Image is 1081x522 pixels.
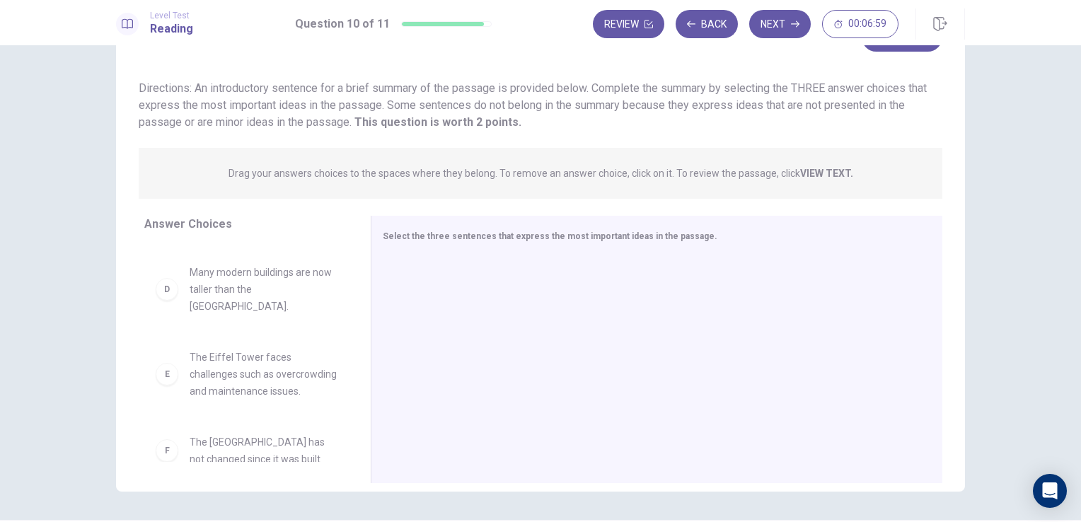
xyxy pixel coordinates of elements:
[144,337,348,411] div: EThe Eiffel Tower faces challenges such as overcrowding and maintenance issues.
[383,231,717,241] span: Select the three sentences that express the most important ideas in the passage.
[190,434,337,468] span: The [GEOGRAPHIC_DATA] has not changed since it was built.
[593,10,664,38] button: Review
[822,10,898,38] button: 00:06:59
[848,18,886,30] span: 00:06:59
[676,10,738,38] button: Back
[156,278,178,301] div: D
[749,10,811,38] button: Next
[352,115,521,129] strong: This question is worth 2 points.
[150,21,193,37] h1: Reading
[150,11,193,21] span: Level Test
[800,168,853,179] strong: VIEW TEXT.
[144,217,232,231] span: Answer Choices
[190,264,337,315] span: Many modern buildings are now taller than the [GEOGRAPHIC_DATA].
[156,363,178,385] div: E
[295,16,390,33] h1: Question 10 of 11
[156,439,178,462] div: F
[229,168,853,179] p: Drag your answers choices to the spaces where they belong. To remove an answer choice, click on i...
[144,422,348,479] div: FThe [GEOGRAPHIC_DATA] has not changed since it was built.
[190,349,337,400] span: The Eiffel Tower faces challenges such as overcrowding and maintenance issues.
[1033,474,1067,508] div: Open Intercom Messenger
[144,253,348,326] div: DMany modern buildings are now taller than the [GEOGRAPHIC_DATA].
[139,81,927,129] span: Directions: An introductory sentence for a brief summary of the passage is provided below. Comple...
